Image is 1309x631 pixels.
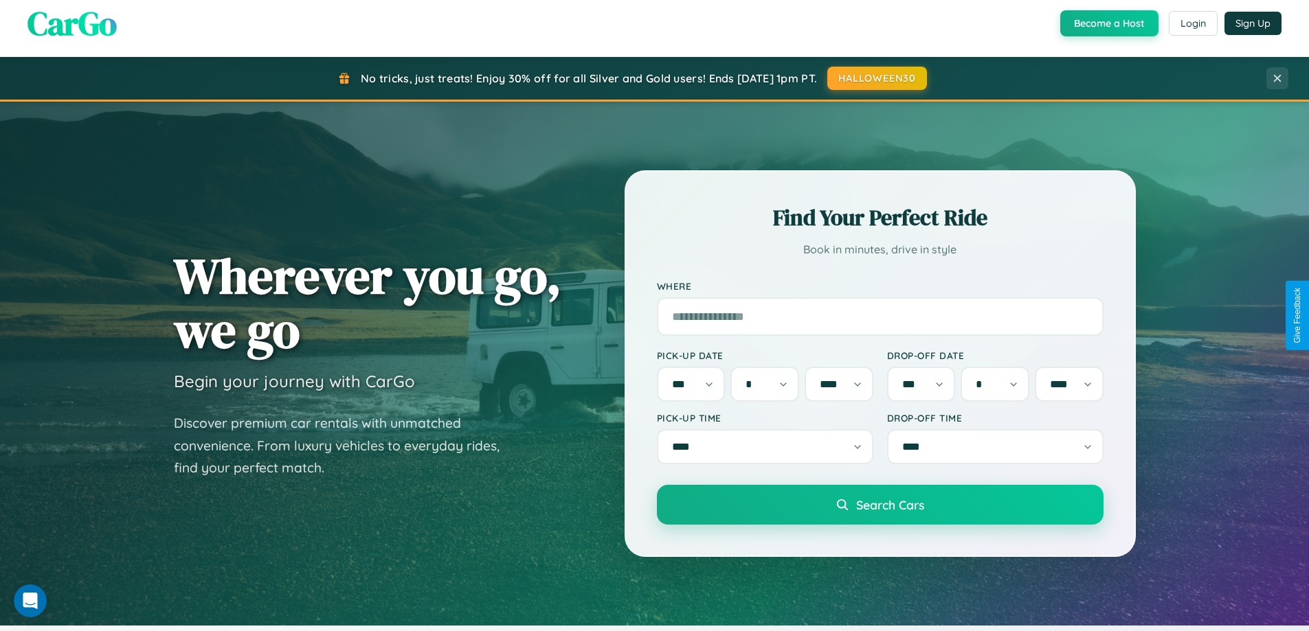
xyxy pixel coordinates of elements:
h3: Begin your journey with CarGo [174,371,415,391]
p: Discover premium car rentals with unmatched convenience. From luxury vehicles to everyday rides, ... [174,412,517,479]
div: Give Feedback [1293,288,1302,343]
p: Book in minutes, drive in style [657,240,1104,260]
span: No tricks, just treats! Enjoy 30% off for all Silver and Gold users! Ends [DATE] 1pm PT. [361,71,817,85]
button: Login [1169,11,1218,36]
button: Sign Up [1224,12,1282,35]
button: HALLOWEEN30 [827,67,927,90]
span: Search Cars [856,497,924,512]
label: Pick-up Date [657,349,873,361]
label: Where [657,280,1104,292]
button: Become a Host [1060,10,1159,36]
h1: Wherever you go, we go [174,249,561,357]
h2: Find Your Perfect Ride [657,203,1104,233]
label: Drop-off Date [887,349,1104,361]
label: Pick-up Time [657,412,873,424]
button: Search Cars [657,485,1104,525]
span: CarGo [27,1,117,46]
label: Drop-off Time [887,412,1104,424]
iframe: Intercom live chat [14,584,47,617]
